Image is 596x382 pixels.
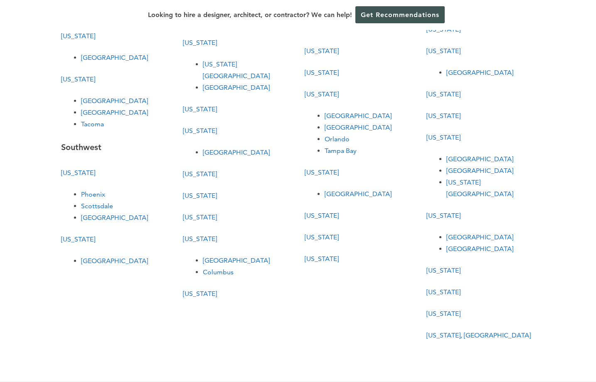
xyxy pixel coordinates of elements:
[183,235,217,243] a: [US_STATE]
[183,213,217,221] a: [US_STATE]
[426,310,461,318] a: [US_STATE]
[426,90,461,98] a: [US_STATE]
[81,190,105,198] a: Phoenix
[203,256,270,264] a: [GEOGRAPHIC_DATA]
[61,75,95,83] a: [US_STATE]
[325,123,392,131] a: [GEOGRAPHIC_DATA]
[446,233,513,241] a: [GEOGRAPHIC_DATA]
[325,135,350,143] a: Orlando
[81,54,148,62] a: [GEOGRAPHIC_DATA]
[305,90,339,98] a: [US_STATE]
[426,288,461,296] a: [US_STATE]
[446,155,513,163] a: [GEOGRAPHIC_DATA]
[325,112,392,120] a: [GEOGRAPHIC_DATA]
[426,212,461,219] a: [US_STATE]
[203,60,270,80] a: [US_STATE][GEOGRAPHIC_DATA]
[426,47,461,55] a: [US_STATE]
[81,97,148,105] a: [GEOGRAPHIC_DATA]
[61,235,95,243] a: [US_STATE]
[446,178,513,198] a: [US_STATE][GEOGRAPHIC_DATA]
[305,168,339,176] a: [US_STATE]
[305,255,339,263] a: [US_STATE]
[61,169,95,177] a: [US_STATE]
[426,331,531,339] a: [US_STATE], [GEOGRAPHIC_DATA]
[355,6,445,23] a: Get Recommendations
[426,112,461,120] a: [US_STATE]
[446,245,513,253] a: [GEOGRAPHIC_DATA]
[81,214,148,222] a: [GEOGRAPHIC_DATA]
[446,69,513,76] a: [GEOGRAPHIC_DATA]
[305,233,339,241] a: [US_STATE]
[183,170,217,178] a: [US_STATE]
[183,127,217,135] a: [US_STATE]
[203,148,270,156] a: [GEOGRAPHIC_DATA]
[81,120,104,128] a: Tacoma
[183,105,217,113] a: [US_STATE]
[305,47,339,55] a: [US_STATE]
[81,257,148,265] a: [GEOGRAPHIC_DATA]
[183,39,217,47] a: [US_STATE]
[446,167,513,175] a: [GEOGRAPHIC_DATA]
[183,290,217,298] a: [US_STATE]
[203,84,270,91] a: [GEOGRAPHIC_DATA]
[305,212,339,219] a: [US_STATE]
[183,192,217,200] a: [US_STATE]
[81,108,148,116] a: [GEOGRAPHIC_DATA]
[325,190,392,198] a: [GEOGRAPHIC_DATA]
[305,69,339,76] a: [US_STATE]
[426,133,461,141] a: [US_STATE]
[81,202,113,210] a: Scottsdale
[61,32,95,40] a: [US_STATE]
[203,268,234,276] a: Columbus
[426,266,461,274] a: [US_STATE]
[325,147,357,155] a: Tampa Bay
[61,142,101,152] strong: Southwest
